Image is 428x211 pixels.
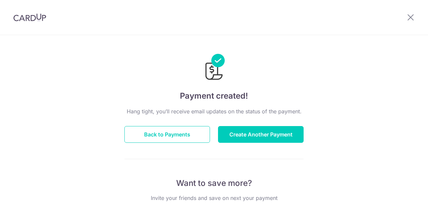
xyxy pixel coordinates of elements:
[124,194,304,202] p: Invite your friends and save on next your payment
[13,13,46,21] img: CardUp
[124,90,304,102] h4: Payment created!
[124,126,210,143] button: Back to Payments
[203,54,225,82] img: Payments
[124,107,304,115] p: Hang tight, you’ll receive email updates on the status of the payment.
[124,178,304,189] p: Want to save more?
[218,126,304,143] button: Create Another Payment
